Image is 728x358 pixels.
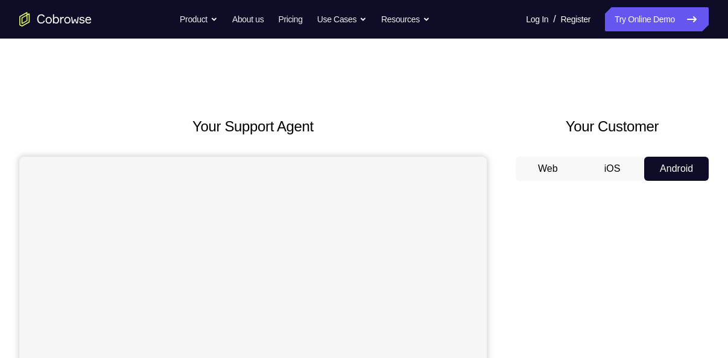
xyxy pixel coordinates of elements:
button: Use Cases [317,7,367,31]
button: Product [180,7,218,31]
a: Go to the home page [19,12,92,27]
button: Android [644,157,709,181]
button: iOS [580,157,645,181]
a: Register [561,7,590,31]
a: Pricing [278,7,302,31]
span: / [553,12,555,27]
button: Web [516,157,580,181]
a: Log In [526,7,548,31]
a: Try Online Demo [605,7,709,31]
a: About us [232,7,264,31]
h2: Your Support Agent [19,116,487,137]
button: Resources [381,7,430,31]
h2: Your Customer [516,116,709,137]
